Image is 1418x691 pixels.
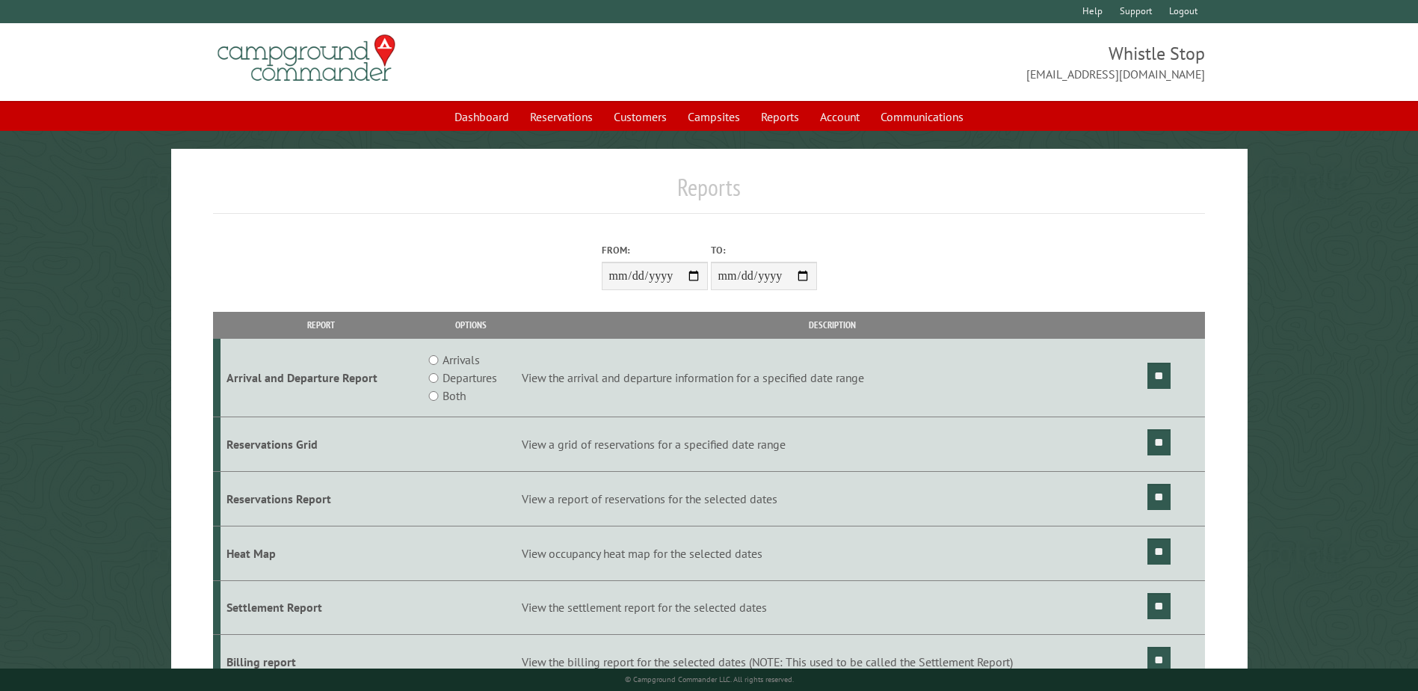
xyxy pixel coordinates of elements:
h1: Reports [213,173,1204,214]
span: Whistle Stop [EMAIL_ADDRESS][DOMAIN_NAME] [709,41,1205,83]
td: View the settlement report for the selected dates [520,580,1145,635]
label: Both [443,387,466,405]
label: Arrivals [443,351,480,369]
th: Report [221,312,422,338]
td: Reservations Grid [221,417,422,472]
td: Arrival and Departure Report [221,339,422,417]
td: Reservations Report [221,471,422,526]
a: Reports [752,102,808,131]
label: From: [602,243,708,257]
a: Customers [605,102,676,131]
td: Settlement Report [221,580,422,635]
small: © Campground Commander LLC. All rights reserved. [625,675,794,684]
th: Options [422,312,519,338]
a: Account [811,102,869,131]
td: Heat Map [221,526,422,580]
a: Communications [872,102,972,131]
td: View a grid of reservations for a specified date range [520,417,1145,472]
td: View a report of reservations for the selected dates [520,471,1145,526]
td: View the arrival and departure information for a specified date range [520,339,1145,417]
td: View the billing report for the selected dates (NOTE: This used to be called the Settlement Report) [520,635,1145,690]
img: Campground Commander [213,29,400,87]
th: Description [520,312,1145,338]
label: Departures [443,369,497,387]
a: Reservations [521,102,602,131]
label: To: [711,243,817,257]
td: View occupancy heat map for the selected dates [520,526,1145,580]
td: Billing report [221,635,422,690]
a: Dashboard [446,102,518,131]
a: Campsites [679,102,749,131]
